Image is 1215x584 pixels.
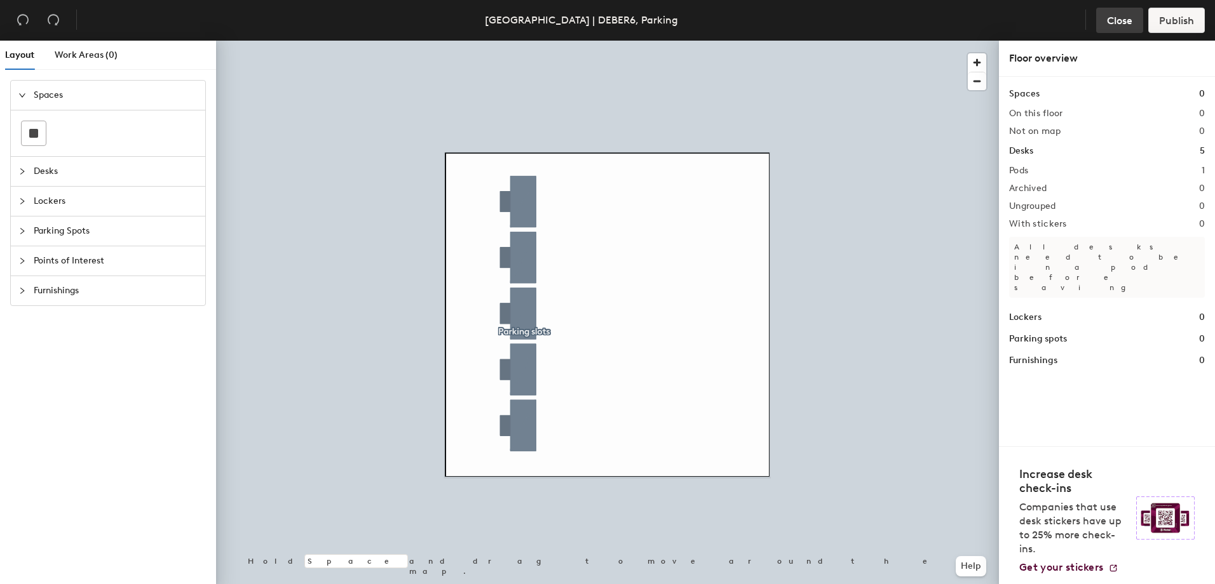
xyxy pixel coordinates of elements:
h2: With stickers [1009,219,1067,229]
h2: On this floor [1009,109,1063,119]
span: collapsed [18,257,26,265]
h1: 0 [1199,354,1205,368]
h2: 0 [1199,201,1205,211]
h1: 5 [1200,144,1205,158]
h2: Ungrouped [1009,201,1056,211]
span: Work Areas (0) [55,50,118,60]
p: Companies that use desk stickers have up to 25% more check-ins. [1019,500,1129,556]
button: Publish [1148,8,1205,33]
img: Sticker logo [1136,496,1195,540]
h1: Spaces [1009,87,1040,101]
span: collapsed [18,227,26,235]
span: collapsed [18,287,26,295]
span: Get your stickers [1019,561,1103,573]
span: Spaces [34,81,198,110]
h1: 0 [1199,310,1205,324]
h1: Lockers [1009,310,1042,324]
button: Close [1096,8,1143,33]
p: All desks need to be in a pod before saving [1009,237,1205,298]
span: Close [1107,15,1132,27]
span: Desks [34,157,198,186]
h2: Archived [1009,183,1047,194]
span: expanded [18,91,26,99]
h2: Pods [1009,166,1028,176]
h1: Furnishings [1009,354,1057,368]
h1: Parking spots [1009,332,1067,346]
span: Parking Spots [34,216,198,246]
span: collapsed [18,197,26,205]
h2: 0 [1199,109,1205,119]
h2: 0 [1199,219,1205,229]
button: Redo (⌘ + ⇧ + Z) [41,8,66,33]
div: [GEOGRAPHIC_DATA] | DEBER6, Parking [485,12,678,28]
span: Points of Interest [34,246,198,275]
span: Layout [5,50,34,60]
h2: Not on map [1009,126,1061,136]
span: Lockers [34,187,198,216]
h2: 0 [1199,183,1205,194]
div: Floor overview [1009,51,1205,66]
h1: 0 [1199,332,1205,346]
h2: 1 [1202,166,1205,176]
span: Furnishings [34,276,198,305]
h1: 0 [1199,87,1205,101]
button: Undo (⌘ + Z) [10,8,36,33]
h2: 0 [1199,126,1205,136]
h1: Desks [1009,144,1033,158]
button: Help [956,556,986,576]
h4: Increase desk check-ins [1019,467,1129,495]
span: collapsed [18,168,26,175]
a: Get your stickers [1019,561,1118,574]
